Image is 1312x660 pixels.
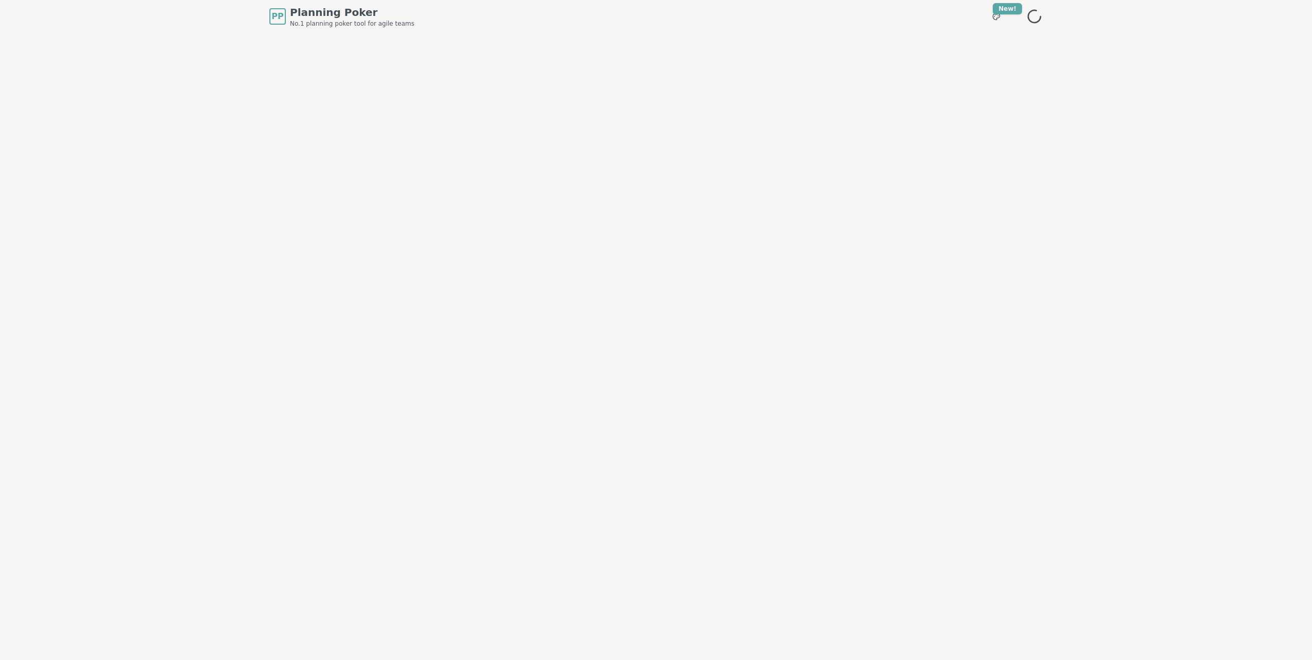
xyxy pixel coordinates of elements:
span: PP [271,10,283,23]
button: New! [987,7,1006,26]
a: PPPlanning PokerNo.1 planning poker tool for agile teams [269,5,414,28]
span: No.1 planning poker tool for agile teams [290,20,414,28]
div: New! [993,3,1022,14]
span: Planning Poker [290,5,414,20]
